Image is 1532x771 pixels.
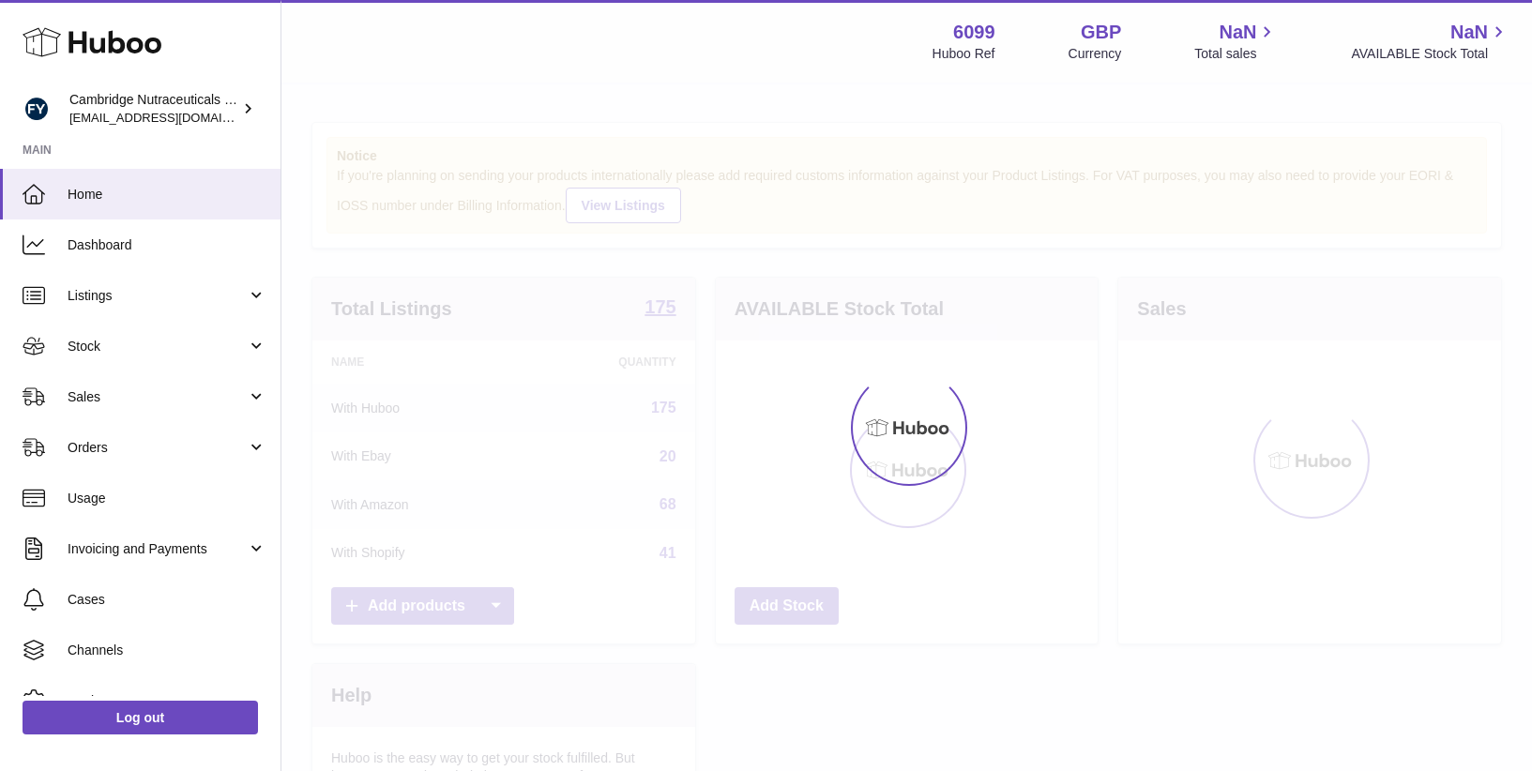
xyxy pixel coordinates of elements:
a: NaN Total sales [1194,20,1278,63]
span: Listings [68,287,247,305]
span: Channels [68,642,266,659]
img: huboo@camnutra.com [23,95,51,123]
span: Cases [68,591,266,609]
span: Stock [68,338,247,355]
span: Home [68,186,266,204]
span: Orders [68,439,247,457]
span: Total sales [1194,45,1278,63]
span: NaN [1450,20,1488,45]
span: Settings [68,692,266,710]
div: Currency [1069,45,1122,63]
div: Huboo Ref [933,45,995,63]
a: NaN AVAILABLE Stock Total [1351,20,1509,63]
span: AVAILABLE Stock Total [1351,45,1509,63]
span: Sales [68,388,247,406]
strong: 6099 [953,20,995,45]
span: Usage [68,490,266,507]
span: Dashboard [68,236,266,254]
span: [EMAIL_ADDRESS][DOMAIN_NAME] [69,110,276,125]
span: NaN [1219,20,1256,45]
strong: GBP [1081,20,1121,45]
span: Invoicing and Payments [68,540,247,558]
div: Cambridge Nutraceuticals Ltd [69,91,238,127]
a: Log out [23,701,258,734]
